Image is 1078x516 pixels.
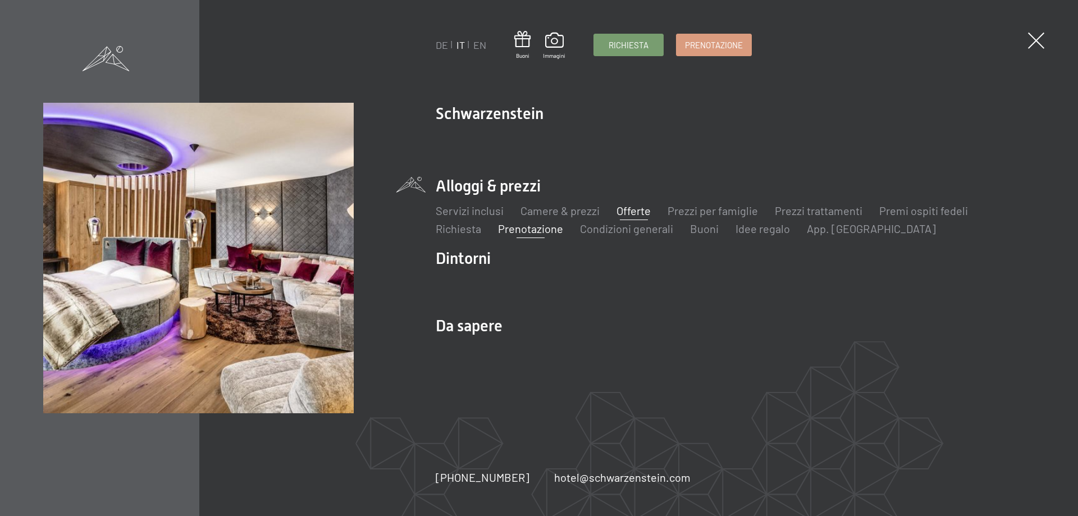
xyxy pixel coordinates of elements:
a: Prezzi per famiglie [668,204,758,217]
a: IT [456,39,465,51]
a: [PHONE_NUMBER] [436,469,529,485]
a: Buoni [690,222,719,235]
a: Prenotazione [498,222,563,235]
span: Immagini [543,52,565,60]
a: Prezzi trattamenti [775,204,862,217]
span: Buoni [514,52,531,60]
a: Idee regalo [736,222,790,235]
a: Buoni [514,31,531,60]
a: Servizi inclusi [436,204,504,217]
span: Prenotazione [685,39,743,51]
a: EN [473,39,486,51]
a: Camere & prezzi [520,204,600,217]
a: Premi ospiti fedeli [879,204,968,217]
a: Richiesta [436,222,481,235]
a: Prenotazione [677,34,751,56]
a: Condizioni generali [580,222,673,235]
a: DE [436,39,448,51]
a: Immagini [543,33,565,60]
span: [PHONE_NUMBER] [436,471,529,484]
span: Richiesta [609,39,648,51]
a: Richiesta [594,34,663,56]
a: hotel@schwarzenstein.com [554,469,691,485]
a: Offerte [616,204,651,217]
a: App. [GEOGRAPHIC_DATA] [807,222,936,235]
